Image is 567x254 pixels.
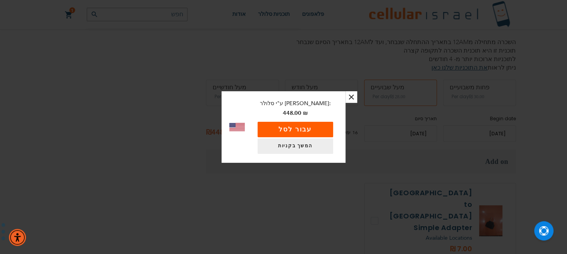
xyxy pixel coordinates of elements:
[258,138,333,154] a: המשך בקניות
[253,99,338,118] p: ע"י סלולר [PERSON_NAME]:
[258,122,333,137] button: עבור לסל
[9,229,26,246] div: תפריט נגישות
[345,91,357,103] button: ×
[283,109,308,118] span: ‏448.00 ₪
